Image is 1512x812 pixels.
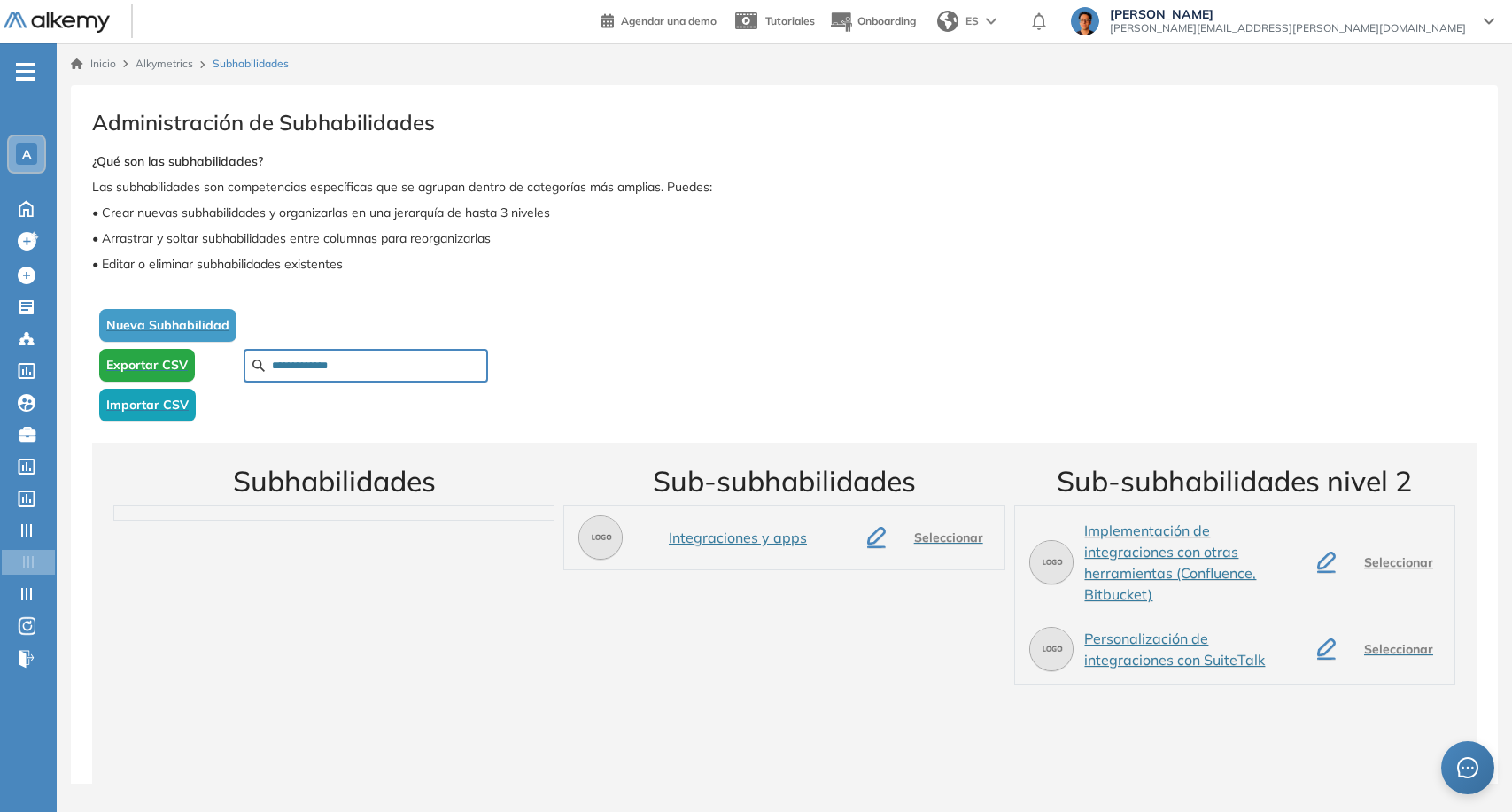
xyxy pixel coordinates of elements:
span: Las subhabilidades son competencias específicas que se agrupan dentro de categorías más amplias. ... [92,178,1477,281]
h2: Sub-subhabilidades [563,464,1004,498]
span: Exportar CSV [106,356,188,375]
button: Exportar CSV [99,349,195,382]
button: Seleccionar [907,520,990,555]
button: Onboarding [829,3,916,41]
span: Implementación de integraciones con otras herramientas (Confluence, Bitbucket) [1084,520,1291,605]
img: PROFILE_MENU_LOGO_USER [578,515,623,560]
img: arrow [986,18,996,25]
p: • Editar o eliminar subhabilidades existentes [92,255,1477,274]
span: ES [965,13,979,29]
img: PROFILE_MENU_LOGO_USER [1029,540,1074,584]
span: Seleccionar [914,529,983,547]
span: Seleccionar [1364,640,1433,659]
img: PROFILE_MENU_LOGO_USER [1029,627,1074,671]
i: - [16,70,35,73]
p: • Crear nuevas subhabilidades y organizarlas en una jerarquía de hasta 3 niveles [92,204,1477,222]
button: Seleccionar [1357,545,1440,580]
h2: Sub-subhabilidades nivel 2 [1014,464,1455,498]
span: Alkymetrics [136,57,193,70]
button: Nueva Subhabilidad [99,309,236,342]
span: Subhabilidades [213,56,289,72]
span: Administración de Subhabilidades [92,106,1477,138]
span: [PERSON_NAME] [1110,7,1466,21]
span: ¿Qué son las subhabilidades? [92,152,263,171]
span: [PERSON_NAME][EMAIL_ADDRESS][PERSON_NAME][DOMAIN_NAME] [1110,21,1466,35]
span: Integraciones y apps [669,527,807,548]
span: message [1457,757,1479,779]
span: A [22,147,31,161]
span: Agendar una demo [621,14,717,27]
span: Nueva Subhabilidad [106,316,229,335]
a: Inicio [71,56,116,72]
span: Importar CSV [106,396,189,414]
button: Seleccionar [1357,631,1440,667]
img: Logo [4,12,110,34]
span: Personalización de integraciones con SuiteTalk [1084,628,1291,670]
span: Tutoriales [765,14,815,27]
span: Onboarding [857,14,916,27]
a: Agendar una demo [601,9,717,30]
span: Seleccionar [1364,553,1433,572]
img: world [937,11,958,32]
h2: Subhabilidades [113,464,554,498]
button: Importar CSV [99,389,196,421]
p: • Arrastrar y soltar subhabilidades entre columnas para reorganizarlas [92,229,1477,248]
